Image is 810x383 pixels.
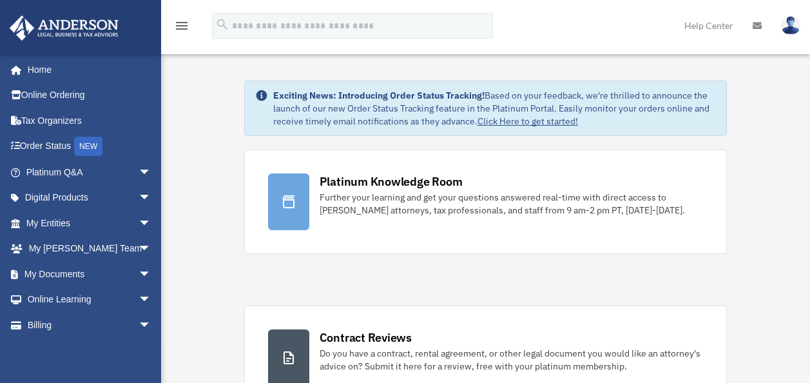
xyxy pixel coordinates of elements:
div: Do you have a contract, rental agreement, or other legal document you would like an attorney's ad... [320,347,704,373]
a: My [PERSON_NAME] Teamarrow_drop_down [9,236,171,262]
i: search [215,17,229,32]
span: arrow_drop_down [139,210,164,237]
div: Further your learning and get your questions answered real-time with direct access to [PERSON_NAM... [320,191,704,217]
div: Based on your feedback, we're thrilled to announce the launch of our new Order Status Tracking fe... [273,89,717,128]
div: NEW [74,137,102,156]
img: Anderson Advisors Platinum Portal [6,15,122,41]
a: Platinum Q&Aarrow_drop_down [9,159,171,185]
span: arrow_drop_down [139,287,164,313]
a: Order StatusNEW [9,133,171,160]
span: arrow_drop_down [139,236,164,262]
span: arrow_drop_down [139,312,164,339]
a: My Documentsarrow_drop_down [9,261,171,287]
span: arrow_drop_down [139,159,164,186]
a: Digital Productsarrow_drop_down [9,185,171,211]
a: Click Here to get started! [477,115,578,127]
a: Home [9,57,164,83]
img: User Pic [781,16,800,35]
i: menu [174,18,189,34]
div: Platinum Knowledge Room [320,173,463,190]
span: arrow_drop_down [139,185,164,211]
a: Online Ordering [9,83,171,108]
a: Online Learningarrow_drop_down [9,287,171,313]
a: Platinum Knowledge Room Further your learning and get your questions answered real-time with dire... [244,150,728,254]
a: Billingarrow_drop_down [9,312,171,338]
a: Tax Organizers [9,108,171,133]
span: arrow_drop_down [139,261,164,288]
a: menu [174,23,189,34]
div: Contract Reviews [320,329,412,346]
a: Events Calendar [9,338,171,364]
strong: Exciting News: Introducing Order Status Tracking! [273,90,485,101]
a: My Entitiesarrow_drop_down [9,210,171,236]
